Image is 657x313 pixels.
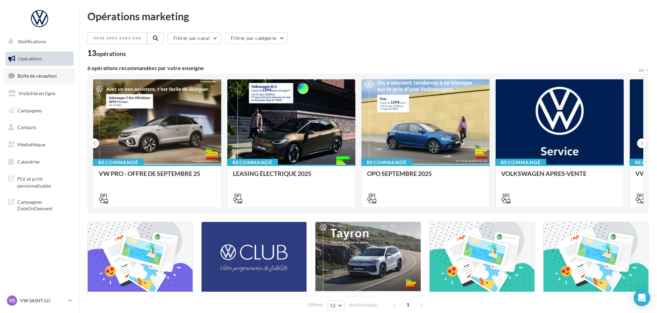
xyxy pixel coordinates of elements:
div: OPO SEPTEMBRE 2025 [367,170,484,184]
button: Filtrer par catégorie [225,32,288,44]
span: Calendrier [17,159,40,165]
span: Contacts [17,124,36,130]
span: Opérations [18,56,42,62]
button: 12 [327,301,345,310]
button: Filtrer par canal [168,32,221,44]
span: Médiathèque [17,142,45,147]
span: 1 [402,299,413,310]
a: Opérations [4,52,75,66]
a: Contacts [4,120,75,135]
span: Afficher [308,302,323,308]
div: Opérations marketing [87,11,649,21]
div: Recommandé [93,159,144,166]
a: Calendrier [4,155,75,169]
span: Campagnes [17,107,42,113]
div: 13 [87,49,126,57]
a: Campagnes [4,103,75,118]
button: Notifications [4,34,72,49]
a: Campagnes DataOnDemand [4,194,75,215]
a: PLV et print personnalisable [4,171,75,192]
p: VW SAINT-LO [20,297,66,304]
div: 6 opérations recommandées par votre enseigne [87,65,638,71]
div: Recommandé [227,159,278,166]
span: Notifications [18,38,46,44]
div: Recommandé [361,159,412,166]
a: VS VW SAINT-LO [6,294,74,307]
span: résultats/page [348,302,377,308]
div: opérations [96,51,126,57]
span: Visibilité en ligne [19,90,55,96]
div: LEASING ÉLECTRIQUE 2025 [233,170,350,184]
div: VOLKSWAGEN APRES-VENTE [501,170,618,184]
a: Visibilité en ligne [4,86,75,101]
span: 12 [330,303,336,308]
span: Boîte de réception [18,73,57,79]
div: Open Intercom Messenger [634,290,650,306]
div: VW PRO - OFFRE DE SEPTEMBRE 25 [99,170,216,184]
a: Médiathèque [4,137,75,152]
div: Recommandé [495,159,546,166]
a: Boîte de réception [4,68,75,83]
span: PLV et print personnalisable [17,174,71,189]
span: VS [9,297,15,304]
span: Campagnes DataOnDemand [17,197,71,212]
